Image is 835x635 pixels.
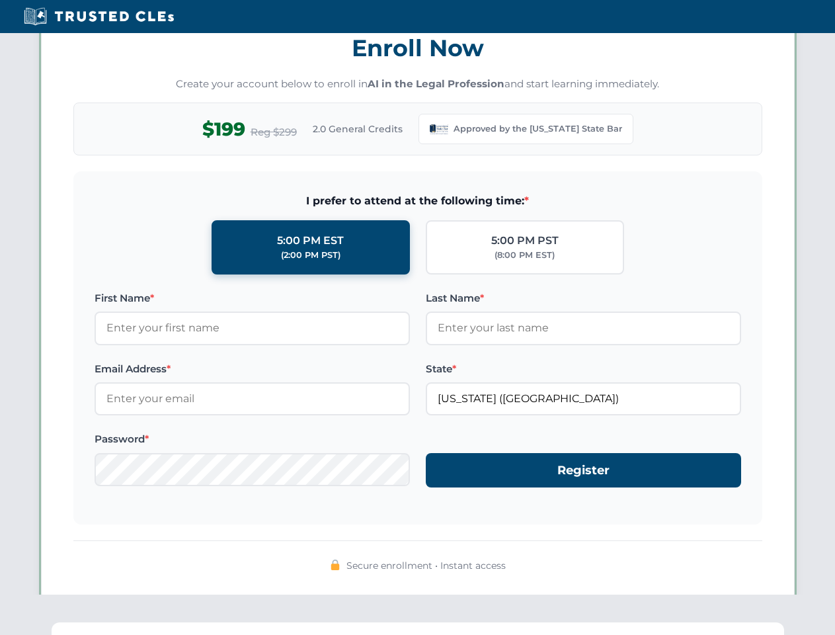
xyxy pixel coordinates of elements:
[346,558,506,573] span: Secure enrollment • Instant access
[281,249,340,262] div: (2:00 PM PST)
[95,361,410,377] label: Email Address
[426,361,741,377] label: State
[95,192,741,210] span: I prefer to attend at the following time:
[426,290,741,306] label: Last Name
[454,122,622,136] span: Approved by the [US_STATE] State Bar
[495,249,555,262] div: (8:00 PM EST)
[73,77,762,92] p: Create your account below to enroll in and start learning immediately.
[491,232,559,249] div: 5:00 PM PST
[313,122,403,136] span: 2.0 General Credits
[426,382,741,415] input: Louisiana (LA)
[95,382,410,415] input: Enter your email
[251,124,297,140] span: Reg $299
[368,77,504,90] strong: AI in the Legal Profession
[330,560,340,570] img: 🔒
[426,312,741,345] input: Enter your last name
[430,120,448,138] img: Louisiana State Bar
[73,27,762,69] h3: Enroll Now
[202,114,245,144] span: $199
[95,431,410,447] label: Password
[426,453,741,488] button: Register
[95,312,410,345] input: Enter your first name
[20,7,178,26] img: Trusted CLEs
[277,232,344,249] div: 5:00 PM EST
[95,290,410,306] label: First Name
